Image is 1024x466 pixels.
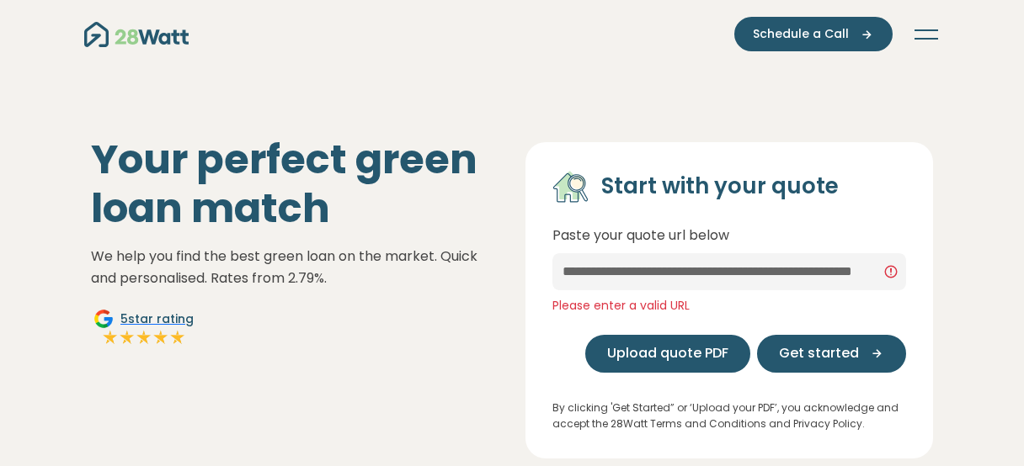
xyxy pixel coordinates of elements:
span: Schedule a Call [753,25,849,43]
p: Paste your quote url below [552,225,906,246]
img: 28Watt [84,22,189,47]
button: Upload quote PDF [585,335,750,373]
img: Full star [119,329,136,346]
img: Full star [169,329,186,346]
a: Google5star ratingFull starFull starFull starFull starFull star [91,309,196,349]
img: Full star [152,329,169,346]
img: Full star [102,329,119,346]
span: 5 star rating [120,310,194,328]
button: Schedule a Call [734,17,893,51]
img: Google [93,309,114,329]
p: By clicking 'Get Started” or ‘Upload your PDF’, you acknowledge and accept the 28Watt Terms and C... [552,400,906,432]
p: We help you find the best green loan on the market. Quick and personalised. Rates from 2.79%. [91,246,499,289]
button: Toggle navigation [913,26,940,43]
h4: Start with your quote [601,172,839,201]
div: Please enter a valid URL [552,297,906,315]
button: Get started [757,335,906,373]
img: Full star [136,329,152,346]
nav: Main navigation [84,17,940,51]
h1: Your perfect green loan match [91,135,499,232]
span: Get started [779,343,859,363]
span: Upload quote PDF [607,343,728,363]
